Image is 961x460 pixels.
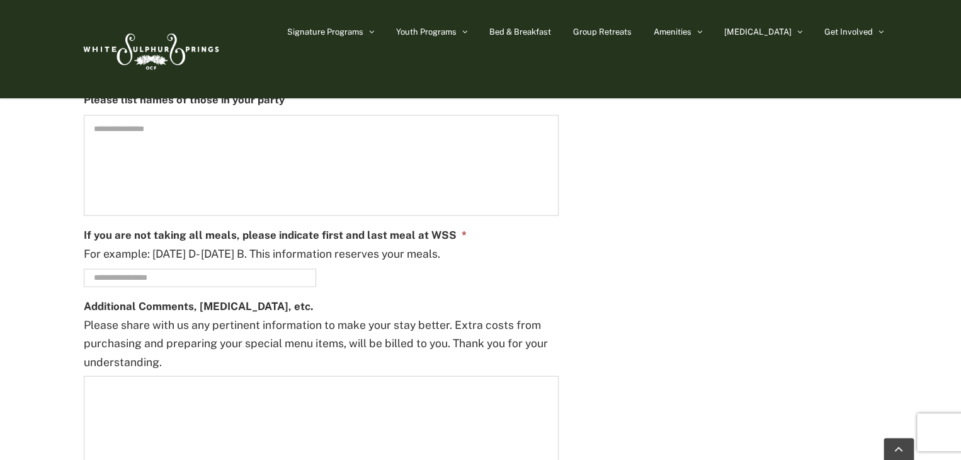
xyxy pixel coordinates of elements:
span: Get Involved [824,28,873,36]
img: White Sulphur Springs Logo [77,20,222,79]
span: Group Retreats [573,28,632,36]
span: [MEDICAL_DATA] [724,28,792,36]
div: For example: [DATE] D- [DATE] B. This information reserves your meals. [84,244,559,262]
span: Youth Programs [396,28,457,36]
div: Please share with us any pertinent information to make your stay better. Extra costs from purchas... [84,315,559,371]
label: Additional Comments, [MEDICAL_DATA], etc. [84,299,314,313]
label: If you are not taking all meals, please indicate first and last meal at WSS [84,228,467,242]
span: Bed & Breakfast [489,28,551,36]
span: Amenities [654,28,691,36]
label: Please list names of those in your party [84,93,285,107]
span: Signature Programs [287,28,363,36]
